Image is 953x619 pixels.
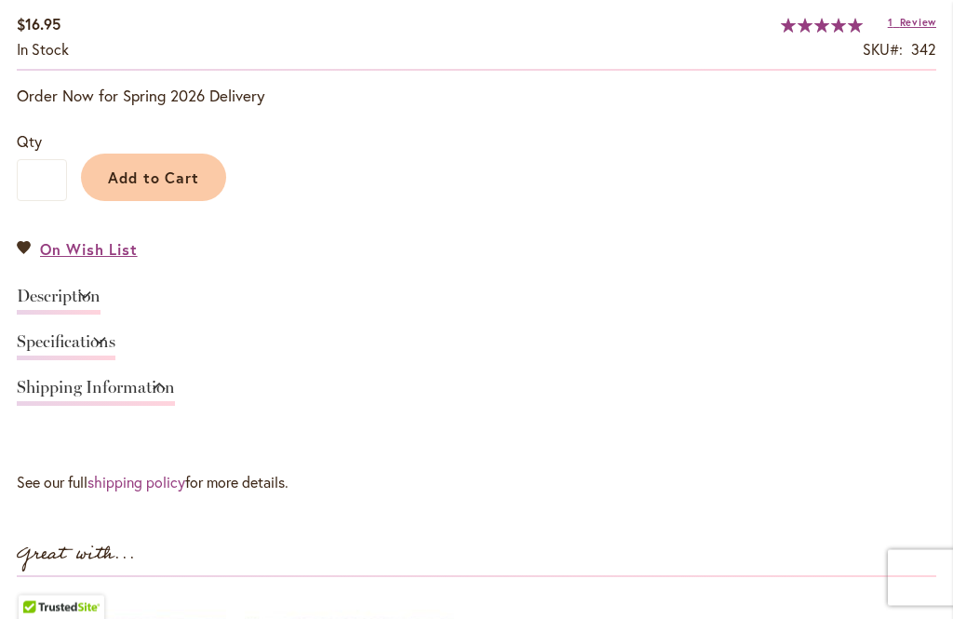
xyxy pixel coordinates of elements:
[108,168,200,188] span: Add to Cart
[87,473,185,492] a: shipping policy
[17,380,175,407] a: Shipping Information
[911,40,936,61] div: 342
[17,86,936,108] p: Order Now for Spring 2026 Delivery
[17,540,136,571] strong: Great with...
[888,17,893,30] span: 1
[900,17,936,30] span: Review
[14,553,66,605] iframe: Launch Accessibility Center
[17,472,936,493] p: See our full for more details.
[40,239,138,261] span: On Wish List
[781,19,863,34] div: 100%
[17,279,936,493] div: Detailed Product Info
[17,132,42,152] span: Qty
[17,40,69,60] span: In stock
[17,15,60,34] span: $16.95
[863,40,903,60] strong: SKU
[81,155,226,202] button: Add to Cart
[17,334,115,361] a: Specifications
[17,239,138,261] a: On Wish List
[17,40,69,61] div: Availability
[17,289,101,316] a: Description
[888,17,936,30] a: 1 Review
